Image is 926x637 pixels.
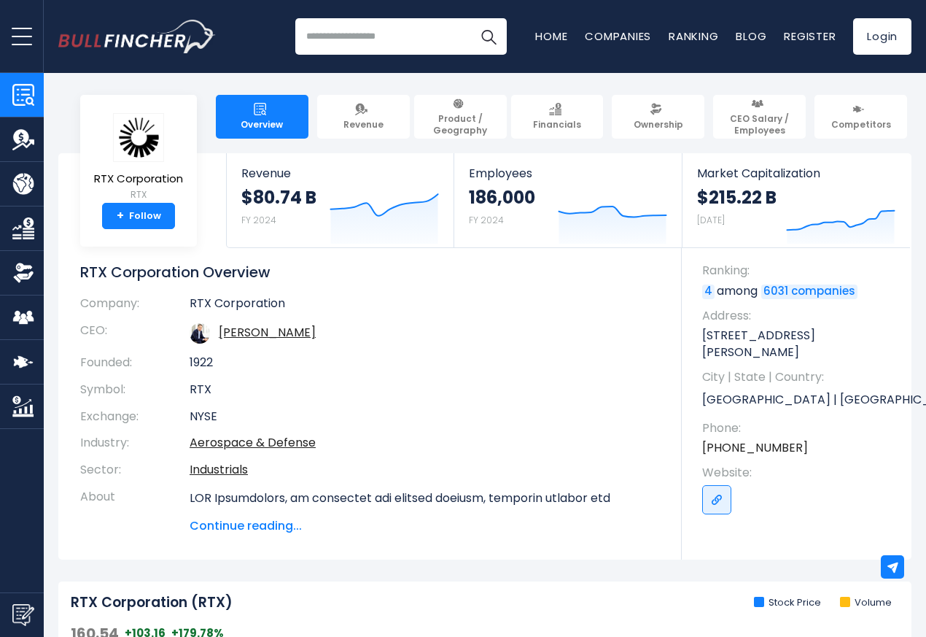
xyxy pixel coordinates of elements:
th: CEO: [80,317,190,350]
td: RTX [190,377,660,404]
th: Founded: [80,350,190,377]
span: Competitors [831,119,891,131]
span: Continue reading... [190,517,660,535]
small: FY 2024 [469,214,504,226]
a: RTX Corporation RTX [93,112,184,204]
span: Ranking: [702,263,897,279]
a: Revenue [317,95,410,139]
span: Revenue [343,119,384,131]
span: Phone: [702,420,897,436]
a: Blog [736,28,766,44]
small: RTX [94,188,183,201]
p: [GEOGRAPHIC_DATA] | [GEOGRAPHIC_DATA] | US [702,390,897,412]
a: Login [853,18,911,55]
li: Stock Price [754,597,821,609]
th: Industry: [80,430,190,457]
a: Product / Geography [414,95,507,139]
small: FY 2024 [241,214,276,226]
a: Go to link [702,485,731,514]
th: Symbol: [80,377,190,404]
a: ceo [219,324,316,341]
a: Companies [585,28,651,44]
button: Search [470,18,507,55]
a: [PHONE_NUMBER] [702,440,808,456]
a: +Follow [102,203,175,229]
td: NYSE [190,404,660,431]
th: About [80,484,190,535]
span: Website: [702,465,897,481]
a: Ranking [669,28,718,44]
a: 4 [702,285,715,299]
a: Overview [216,95,308,139]
a: Ownership [612,95,704,139]
strong: 186,000 [469,186,535,209]
a: Industrials [190,461,248,478]
a: Register [784,28,836,44]
a: Employees 186,000 FY 2024 [454,153,681,247]
img: Ownership [12,262,34,284]
li: Volume [840,597,892,609]
a: CEO Salary / Employees [713,95,806,139]
small: [DATE] [697,214,725,226]
a: Financials [511,95,604,139]
p: among [702,283,897,299]
strong: + [117,209,124,223]
span: Address: [702,308,897,324]
td: RTX Corporation [190,296,660,317]
img: christopher-calio.jpg [190,323,210,344]
span: Market Capitalization [697,166,895,180]
h1: RTX Corporation Overview [80,263,660,282]
span: Overview [241,119,283,131]
strong: $215.22 B [697,186,777,209]
span: CEO Salary / Employees [720,113,799,136]
span: City | State | Country: [702,369,897,385]
span: Ownership [634,119,683,131]
a: Market Capitalization $215.22 B [DATE] [682,153,910,247]
span: Employees [469,166,666,180]
a: Home [535,28,567,44]
a: Competitors [814,95,907,139]
a: Aerospace & Defense [190,434,316,451]
th: Company: [80,296,190,317]
th: Exchange: [80,404,190,431]
a: Go to homepage [58,20,215,53]
p: [STREET_ADDRESS][PERSON_NAME] [702,328,897,360]
span: Product / Geography [421,113,500,136]
span: Revenue [241,166,439,180]
img: Bullfincher logo [58,20,216,53]
a: Revenue $80.74 B FY 2024 [227,153,454,247]
td: 1922 [190,350,660,377]
h2: RTX Corporation (RTX) [71,594,233,612]
th: Sector: [80,457,190,484]
span: Financials [533,119,581,131]
span: RTX Corporation [94,173,183,185]
a: 6031 companies [761,285,857,299]
strong: $80.74 B [241,186,316,209]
